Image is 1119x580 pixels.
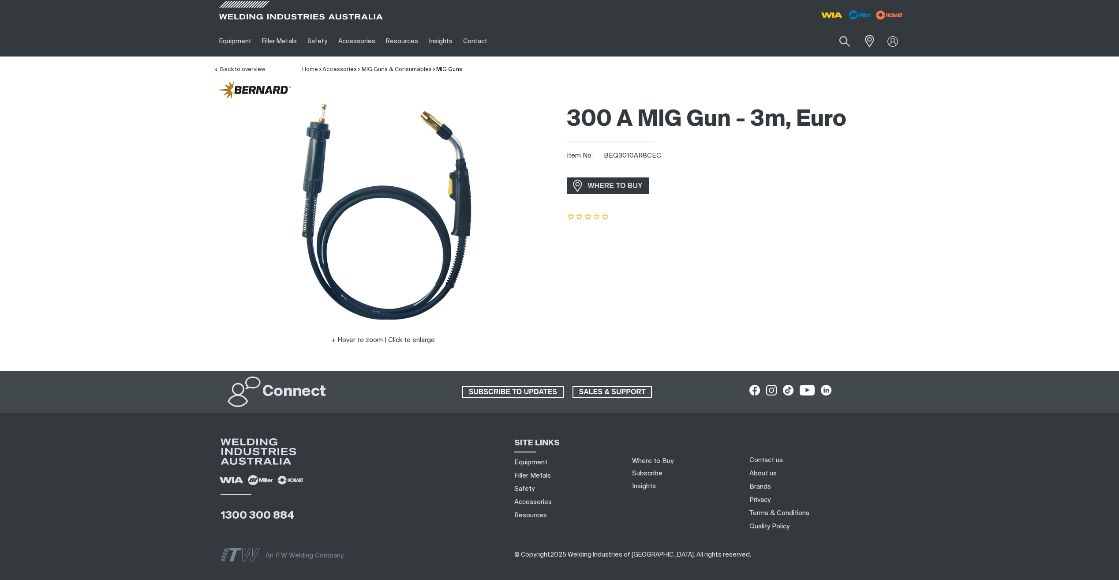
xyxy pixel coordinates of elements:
[514,484,535,493] a: Safety
[302,65,462,74] nav: Breadcrumb
[749,456,783,465] a: Contact us
[749,495,771,505] a: Privacy
[273,101,494,322] img: 300 A MIG Gun - 3m, Euro
[749,508,809,518] a: Terms & Conditions
[326,335,440,346] button: Hover to zoom | Click to enlarge
[567,151,603,161] span: Item No.
[381,26,423,56] a: Resources
[749,469,777,478] a: About us
[423,26,457,56] a: Insights
[818,31,859,52] input: Product name or item number...
[514,471,551,480] a: Filler Metals
[463,386,563,398] span: SUBSCRIBE TO UPDATES
[333,26,381,56] a: Accessories
[746,454,915,533] nav: Footer
[221,510,295,521] a: 1300 300 884
[567,105,906,134] h1: 300 A MIG Gun - 3m, Euro
[514,551,751,558] span: ​​​​​​​​​​​​​​​​​​ ​​​​​​
[582,179,648,193] span: WHERE TO BUY
[302,67,318,72] a: Home
[458,26,493,56] a: Contact
[514,458,547,467] a: Equipment
[514,439,560,447] span: SITE LINKS
[266,552,344,559] span: An ITW Welding Company
[567,214,610,220] span: Rating: {0}
[214,67,265,72] a: Back to overview of MIG Guns
[214,26,257,56] a: Equipment
[302,26,333,56] a: Safety
[749,482,771,491] a: Brands
[573,386,652,398] a: SALES & SUPPORT
[632,470,662,477] a: Subscribe
[257,26,302,56] a: Filler Metals
[604,152,661,159] span: BEQ3010AR8CEC
[362,67,432,72] a: MIG Guns & Consumables
[830,31,860,52] button: Search products
[567,177,649,194] a: WHERE TO BUY
[511,456,621,522] nav: Sitemap
[573,386,651,398] span: SALES & SUPPORT
[322,67,357,72] a: Accessories
[436,67,462,72] a: MIG Guns
[514,552,751,558] span: © Copyright 2025 Welding Industries of [GEOGRAPHIC_DATA] . All rights reserved.
[214,26,733,56] nav: Main
[514,511,547,520] a: Resources
[632,458,674,464] a: Where to Buy
[749,522,790,531] a: Quality Policy
[632,483,656,490] a: Insights
[462,386,564,398] a: SUBSCRIBE TO UPDATES
[873,8,906,22] img: miller
[262,382,326,402] h2: Connect
[514,497,552,507] a: Accessories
